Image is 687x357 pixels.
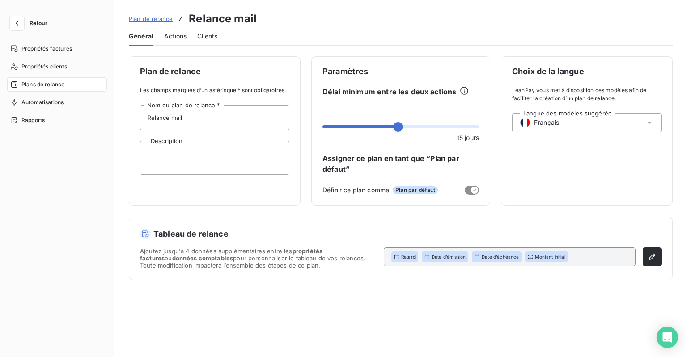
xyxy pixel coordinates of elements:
span: Délai minimum entre les deux actions [322,86,456,97]
span: 15 jours [457,133,479,142]
span: Général [129,32,153,41]
span: Paramètres [322,68,479,76]
span: Retour [30,21,47,26]
span: propriétés factures [140,247,322,262]
a: Propriétés factures [7,42,107,56]
span: données comptables [172,255,233,262]
span: Date d’échéance [482,254,519,260]
span: Plan de relance [129,15,173,22]
div: Open Intercom Messenger [657,327,678,348]
span: Choix de la langue [512,68,662,76]
span: Assigner ce plan en tant que “Plan par défaut” [322,153,479,174]
span: Rapports [21,116,45,124]
span: Les champs marqués d’un astérisque * sont obligatoires. [140,86,289,94]
span: Actions [164,32,187,41]
a: Plan de relance [129,14,173,23]
span: Définir ce plan comme [322,185,389,195]
span: Propriétés factures [21,45,72,53]
button: Retour [7,16,55,30]
span: Plan par défaut [393,186,438,194]
h3: Relance mail [189,11,257,27]
span: Retard [401,254,416,260]
span: Automatisations [21,98,64,106]
a: Propriétés clients [7,59,107,74]
span: Clients [197,32,217,41]
span: Ajoutez jusqu'à 4 données supplémentaires entre les ou pour personnaliser le tableau de vos relan... [140,247,377,269]
h5: Tableau de relance [140,228,662,240]
a: Automatisations [7,95,107,110]
span: Montant initial [535,254,565,260]
span: Propriétés clients [21,63,67,71]
a: Plans de relance [7,77,107,92]
span: Date d’émission [432,254,466,260]
span: Plans de relance [21,81,64,89]
span: Français [534,118,559,127]
span: LeanPay vous met à disposition des modèles afin de faciliter la création d’un plan de relance. [512,86,662,102]
a: Rapports [7,113,107,127]
span: Plan de relance [140,68,289,76]
input: placeholder [140,105,289,130]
